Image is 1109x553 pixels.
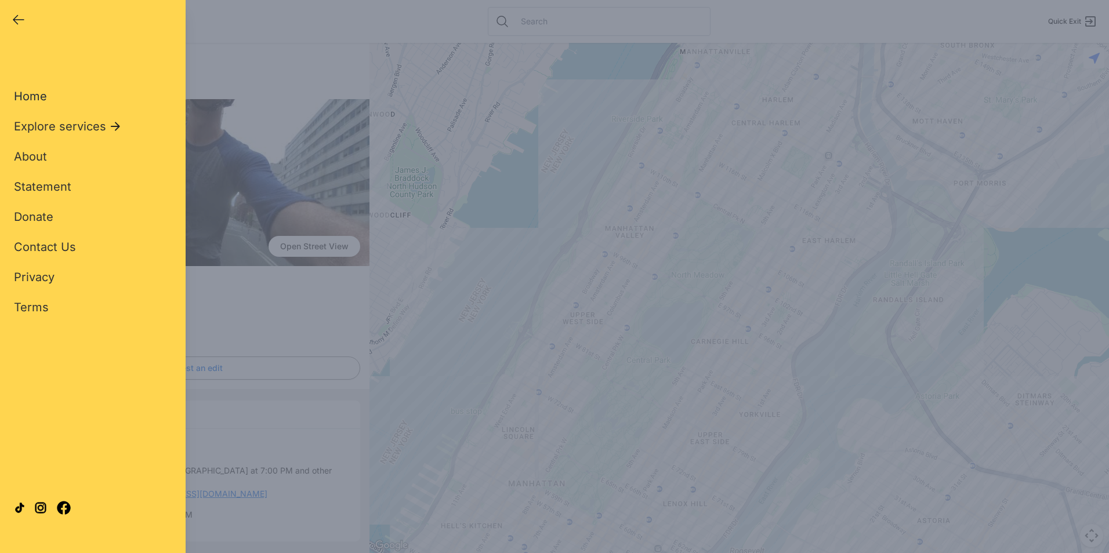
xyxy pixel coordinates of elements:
[14,118,106,134] span: Explore services
[14,240,76,254] span: Contact Us
[14,210,53,224] span: Donate
[14,299,49,315] a: Terms
[14,300,49,314] span: Terms
[14,179,71,195] a: Statement
[14,270,55,284] span: Privacy
[14,88,47,104] a: Home
[14,239,76,255] a: Contact Us
[14,89,47,103] span: Home
[14,180,71,194] span: Statement
[14,269,55,285] a: Privacy
[14,148,47,165] a: About
[14,150,47,163] span: About
[14,209,53,225] a: Donate
[14,118,122,134] button: Explore services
